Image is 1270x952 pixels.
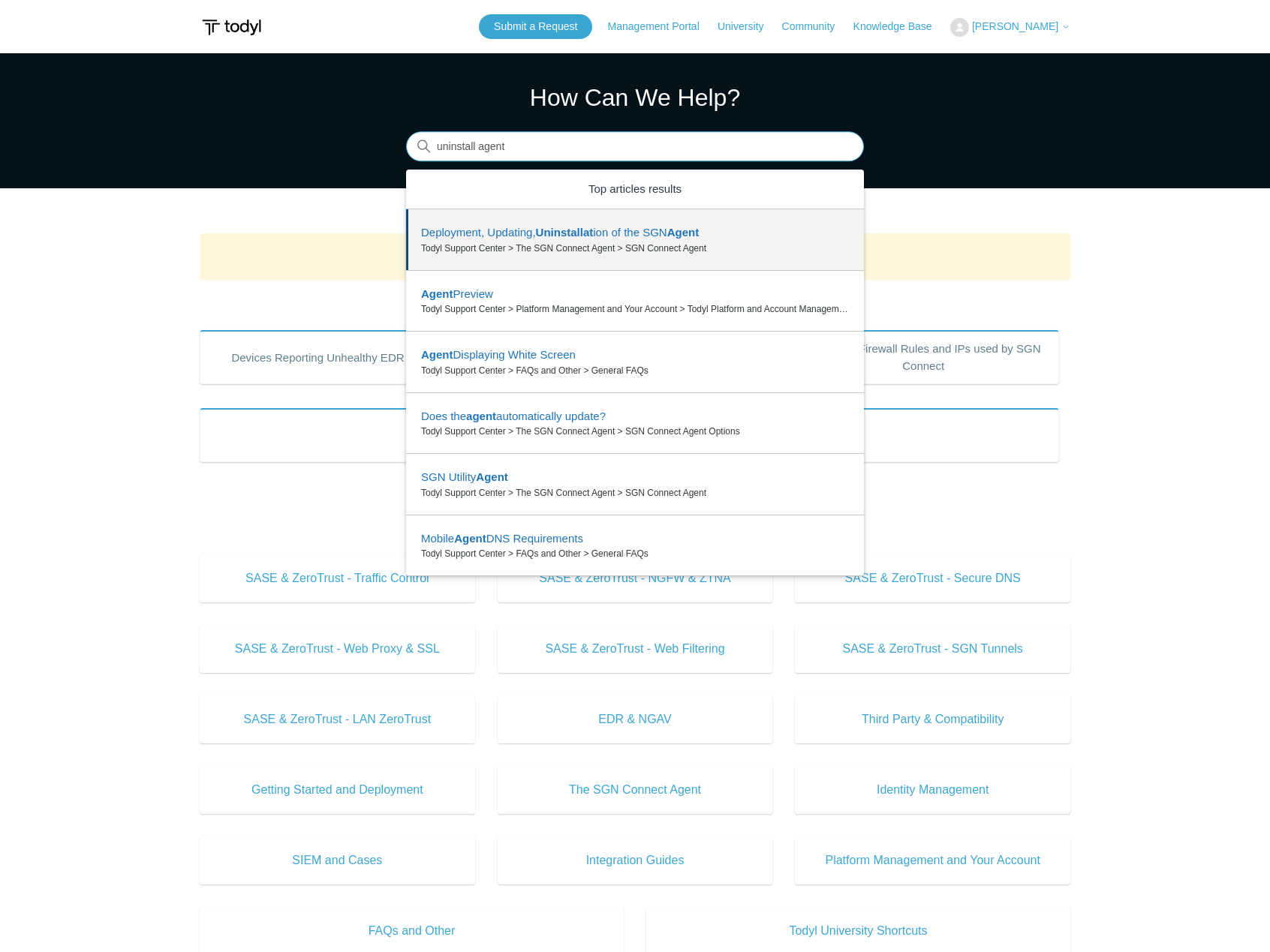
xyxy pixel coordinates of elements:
[782,19,850,35] a: Community
[222,851,453,869] span: SIEM and Cases
[421,410,606,425] zd-autocomplete-title-multibrand: Suggested result 4 Does the agent automatically update?
[795,836,1070,884] a: Platform Management and Your Account
[222,710,453,728] span: SASE & ZeroTrust - LAN ZeroTrust
[795,554,1070,602] a: SASE & ZeroTrust - Secure DNS
[479,14,592,39] a: Submit a Request
[200,330,471,384] a: Devices Reporting Unhealthy EDR States
[200,554,475,602] a: SASE & ZeroTrust - Traffic Control
[421,547,849,560] zd-autocomplete-breadcrumbs-multibrand: Todyl Support Center > FAQs and Other > General FAQs
[421,287,493,303] zd-autocomplete-title-multibrand: Suggested result 2 Agent Preview
[520,851,751,869] span: Integration Guides
[222,922,601,940] span: FAQs and Other
[817,569,1048,587] span: SASE & ZeroTrust - Secure DNS
[608,19,715,35] a: Management Portal
[454,532,486,545] em: Agent
[200,522,1070,547] h2: Knowledge Base
[200,625,475,673] a: SASE & ZeroTrust - Web Proxy & SSL
[795,766,1070,814] a: Identity Management
[520,781,751,799] span: The SGN Connect Agent
[200,14,263,41] img: Todyl Support Center Help Center home page
[421,532,583,548] zd-autocomplete-title-multibrand: Suggested result 6 Mobile Agent DNS Requirements
[200,408,1059,462] a: Product Updates
[498,766,773,814] a: The SGN Connect Agent
[476,470,508,483] em: Agent
[498,554,773,602] a: SASE & ZeroTrust - NGFW & ZTNA
[536,226,594,239] em: Uninstallat
[817,851,1048,869] span: Platform Management and Your Account
[421,302,849,316] zd-autocomplete-breadcrumbs-multibrand: Todyl Support Center > Platform Management and Your Account > Todyl Platform and Account Management
[817,710,1048,728] span: Third Party & Compatibility
[421,425,849,438] zd-autocomplete-breadcrumbs-multibrand: Todyl Support Center > The SGN Connect Agent > SGN Connect Agent Options
[421,348,576,364] zd-autocomplete-title-multibrand: Suggested result 3 Agent Displaying White Screen
[406,170,864,210] zd-autocomplete-header: Top articles results
[669,922,1048,940] span: Todyl University Shortcuts
[200,292,1070,317] h2: Popular Articles
[421,287,453,300] em: Agent
[498,625,773,673] a: SASE & ZeroTrust - Web Filtering
[718,19,778,35] a: University
[853,19,947,35] a: Knowledge Base
[406,132,864,162] input: Search
[498,836,773,884] a: Integration Guides
[222,781,453,799] span: Getting Started and Deployment
[520,710,751,728] span: EDR & NGAV
[520,640,751,658] span: SASE & ZeroTrust - Web Filtering
[200,836,475,884] a: SIEM and Cases
[421,486,849,500] zd-autocomplete-breadcrumbs-multibrand: Todyl Support Center > The SGN Connect Agent > SGN Connect Agent
[667,226,700,239] em: Agent
[421,348,453,361] em: Agent
[222,640,453,658] span: SASE & ZeroTrust - Web Proxy & SSL
[222,569,453,587] span: SASE & ZeroTrust - Traffic Control
[950,18,1070,37] button: [PERSON_NAME]
[200,766,475,814] a: Getting Started and Deployment
[200,695,475,743] a: SASE & ZeroTrust - LAN ZeroTrust
[421,226,699,242] zd-autocomplete-title-multibrand: Suggested result 1 Deployment, Updating, Uninstallation of the SGN Agent
[421,470,508,486] zd-autocomplete-title-multibrand: Suggested result 5 SGN Utility Agent
[795,625,1070,673] a: SASE & ZeroTrust - SGN Tunnels
[795,695,1070,743] a: Third Party & Compatibility
[787,330,1059,384] a: Outbound Firewall Rules and IPs used by SGN Connect
[421,242,849,255] zd-autocomplete-breadcrumbs-multibrand: Todyl Support Center > The SGN Connect Agent > SGN Connect Agent
[972,20,1058,32] span: [PERSON_NAME]
[406,80,864,116] h1: How Can We Help?
[466,410,496,422] em: agent
[498,695,773,743] a: EDR & NGAV
[817,781,1048,799] span: Identity Management
[817,640,1048,658] span: SASE & ZeroTrust - SGN Tunnels
[421,364,849,377] zd-autocomplete-breadcrumbs-multibrand: Todyl Support Center > FAQs and Other > General FAQs
[520,569,751,587] span: SASE & ZeroTrust - NGFW & ZTNA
